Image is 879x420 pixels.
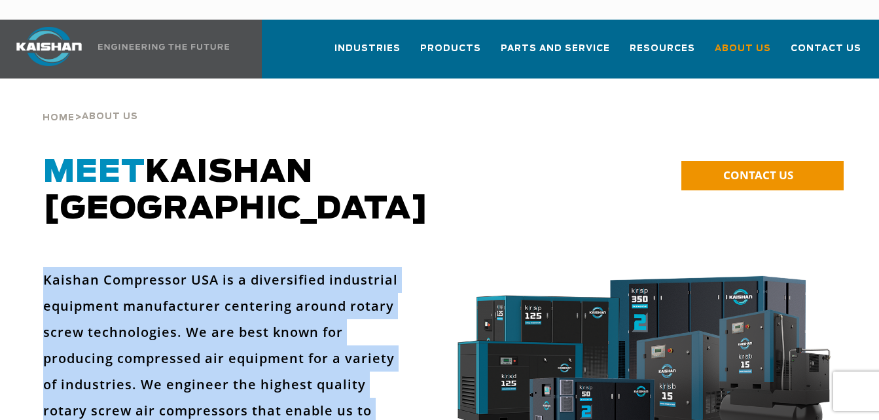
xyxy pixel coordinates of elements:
[630,31,695,76] a: Resources
[681,161,844,190] a: CONTACT US
[723,167,793,183] span: CONTACT US
[334,31,401,76] a: Industries
[501,31,610,76] a: Parts and Service
[43,79,138,128] div: >
[715,41,771,56] span: About Us
[82,113,138,121] span: About Us
[420,31,481,76] a: Products
[791,31,861,76] a: Contact Us
[43,114,75,122] span: Home
[43,157,145,188] span: Meet
[630,41,695,56] span: Resources
[98,44,229,50] img: Engineering the future
[43,157,429,225] span: Kaishan [GEOGRAPHIC_DATA]
[334,41,401,56] span: Industries
[420,41,481,56] span: Products
[715,31,771,76] a: About Us
[501,41,610,56] span: Parts and Service
[791,41,861,56] span: Contact Us
[43,111,75,123] a: Home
